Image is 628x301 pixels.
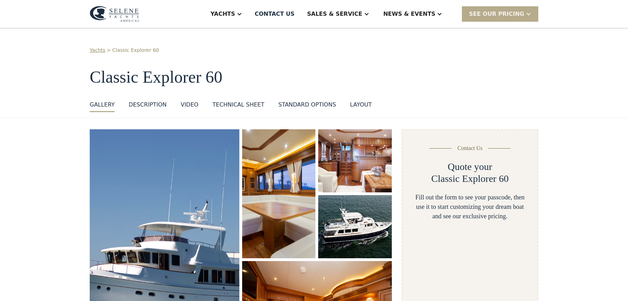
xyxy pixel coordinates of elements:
div: SEE Our Pricing [462,6,538,21]
a: DESCRIPTION [129,101,166,112]
div: Contact US [255,10,295,18]
h2: Classic Explorer 60 [431,173,509,185]
div: standard options [278,101,336,109]
div: GALLERY [90,101,115,109]
div: Fill out the form to see your passcode, then use it to start customizing your dream boat and see ... [414,193,526,221]
div: VIDEO [180,101,198,109]
a: open lightbox [318,129,392,192]
div: Sales & Service [307,10,362,18]
div: > [107,47,111,54]
div: SEE Our Pricing [469,10,524,18]
a: open lightbox [242,129,315,258]
div: layout [350,101,372,109]
a: open lightbox [318,195,392,258]
div: Technical sheet [212,101,264,109]
a: Classic Explorer 60 [112,47,159,54]
a: Yachts [90,47,105,54]
img: logo [90,6,139,22]
a: standard options [278,101,336,112]
a: layout [350,101,372,112]
a: Technical sheet [212,101,264,112]
a: GALLERY [90,101,115,112]
div: Contact Us [457,144,483,152]
a: VIDEO [180,101,198,112]
div: DESCRIPTION [129,101,166,109]
h2: Quote your [448,161,492,173]
div: Yachts [211,10,235,18]
div: News & EVENTS [383,10,436,18]
h1: Classic Explorer 60 [90,68,538,87]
